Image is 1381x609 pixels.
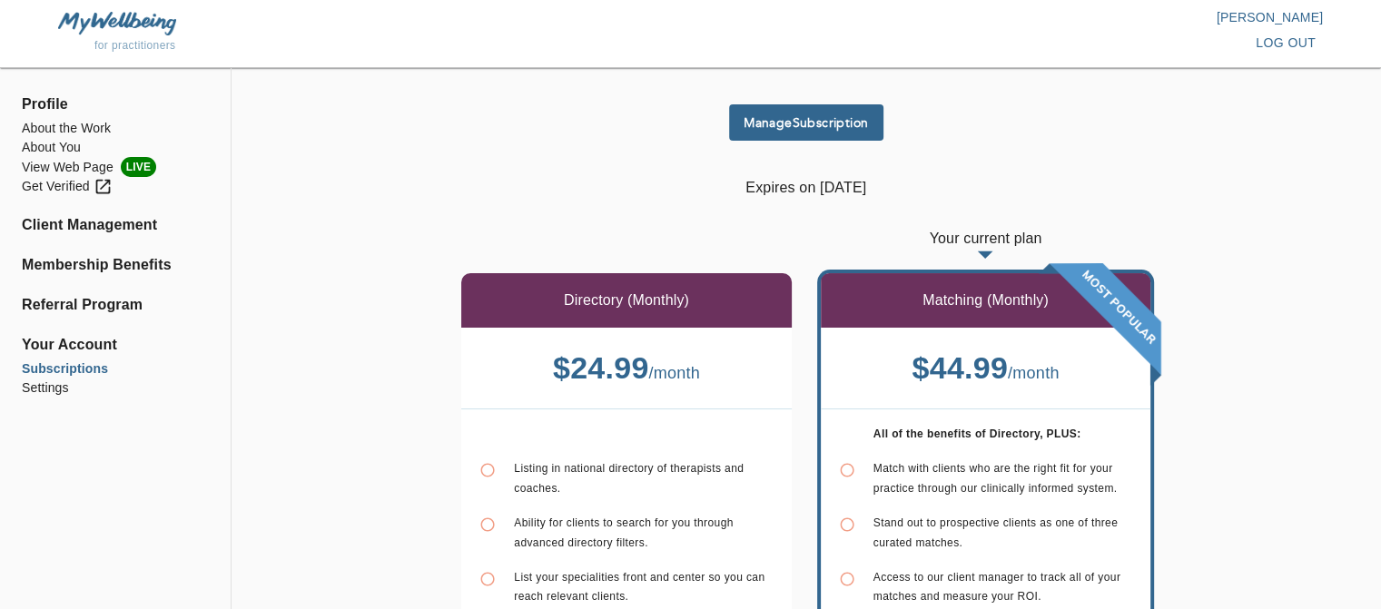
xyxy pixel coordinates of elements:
span: Access to our client manager to track all of your matches and measure your ROI. [873,571,1120,604]
span: for practitioners [94,39,176,52]
img: banner [1039,263,1161,386]
button: log out [1248,26,1323,60]
a: Subscriptions [22,359,209,378]
span: Manage Subscription [736,114,876,132]
span: Profile [22,93,209,115]
p: Matching (Monthly) [922,290,1049,311]
div: Get Verified [22,177,113,196]
a: About the Work [22,119,209,138]
b: All of the benefits of Directory, PLUS: [873,427,1081,440]
p: Directory (Monthly) [564,290,689,311]
a: Client Management [22,214,209,236]
li: View Web Page [22,157,209,177]
span: log out [1256,32,1316,54]
p: [PERSON_NAME] [691,8,1324,26]
span: Match with clients who are the right fit for your practice through our clinically informed system. [873,462,1118,495]
span: / month [648,364,700,382]
a: Get Verified [22,177,209,196]
a: Referral Program [22,294,209,316]
button: ManageSubscription [729,104,883,141]
span: List your specialities front and center so you can reach relevant clients. [514,571,764,604]
p: Your current plan [821,228,1150,273]
span: Listing in national directory of therapists and coaches. [514,462,744,495]
span: Ability for clients to search for you through advanced directory filters. [514,516,733,549]
a: Settings [22,378,209,398]
p: Expires on [DATE] [282,177,1330,199]
span: Your Account [22,334,209,356]
span: Stand out to prospective clients as one of three curated matches. [873,516,1118,549]
b: $ 24.99 [553,350,649,385]
b: $ 44.99 [912,350,1008,385]
img: MyWellbeing [58,12,176,34]
a: Membership Benefits [22,254,209,276]
span: / month [1008,364,1060,382]
a: About You [22,138,209,157]
a: View Web PageLIVE [22,157,209,177]
span: LIVE [121,157,156,177]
